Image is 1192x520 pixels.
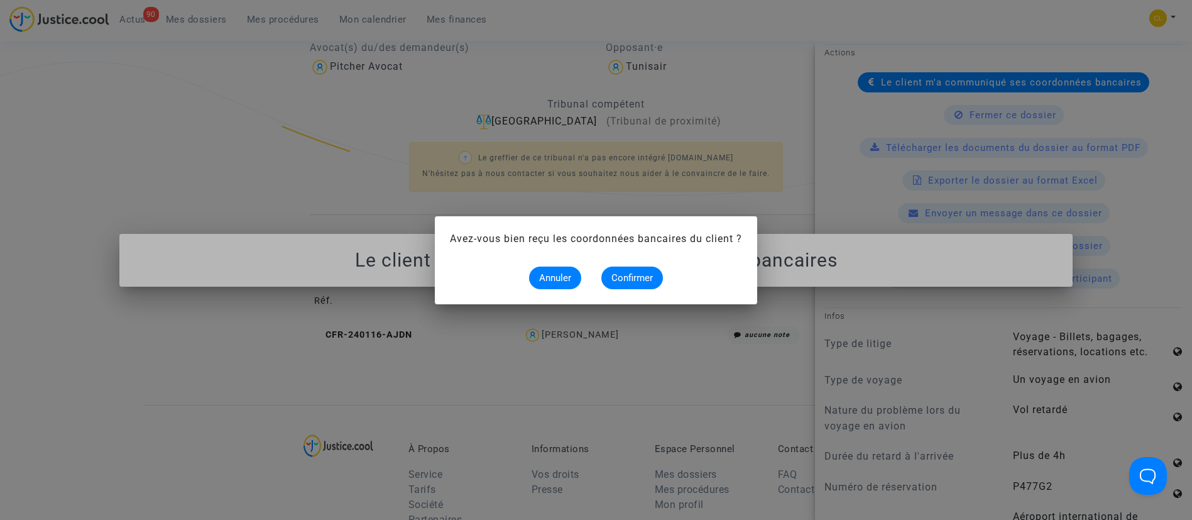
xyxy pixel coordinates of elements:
[450,233,742,245] span: Avez-vous bien reçu les coordonnées bancaires du client ?
[601,267,663,289] button: Confirmer
[539,272,571,284] span: Annuler
[529,267,581,289] button: Annuler
[1129,457,1167,495] iframe: Help Scout Beacon - Open
[611,272,653,284] span: Confirmer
